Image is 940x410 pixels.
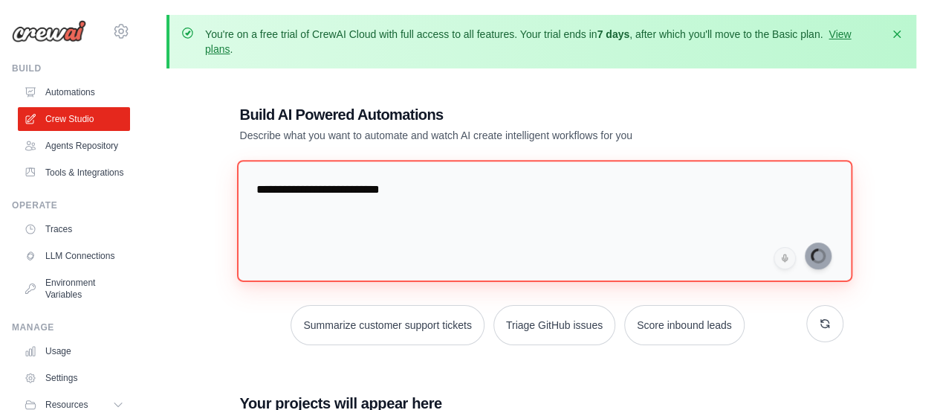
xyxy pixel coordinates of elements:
p: You're on a free trial of CrewAI Cloud with full access to all features. Your trial ends in , aft... [205,27,881,57]
a: Traces [18,217,130,241]
a: Agents Repository [18,134,130,158]
div: Operate [12,199,130,211]
a: Crew Studio [18,107,130,131]
a: Usage [18,339,130,363]
a: LLM Connections [18,244,130,268]
a: Tools & Integrations [18,161,130,185]
button: Triage GitHub issues [493,305,615,345]
h1: Build AI Powered Automations [240,104,739,125]
button: Get new suggestions [806,305,843,342]
strong: 7 days [597,28,629,40]
img: Logo [12,20,86,42]
a: Environment Variables [18,271,130,307]
div: Manage [12,321,130,333]
button: Summarize customer support tickets [291,305,484,345]
button: Click to speak your automation idea [774,247,796,269]
div: Build [12,63,130,74]
button: Score inbound leads [624,305,745,345]
a: Automations [18,80,130,104]
p: Describe what you want to automate and watch AI create intelligent workflows for you [240,128,739,143]
a: Settings [18,366,130,390]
